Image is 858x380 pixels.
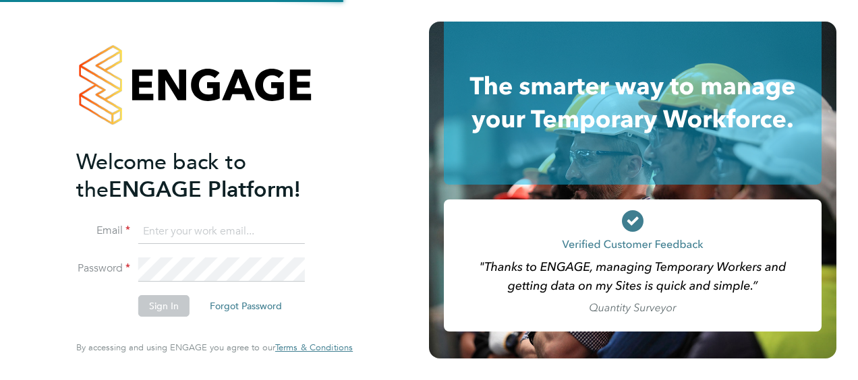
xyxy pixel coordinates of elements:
span: By accessing and using ENGAGE you agree to our [76,342,353,353]
label: Email [76,224,130,238]
button: Forgot Password [199,295,293,317]
span: Terms & Conditions [275,342,353,353]
span: Welcome back to the [76,149,246,203]
h2: ENGAGE Platform! [76,148,339,203]
input: Enter your work email... [138,220,305,244]
button: Sign In [138,295,190,317]
label: Password [76,261,130,276]
a: Terms & Conditions [275,342,353,353]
